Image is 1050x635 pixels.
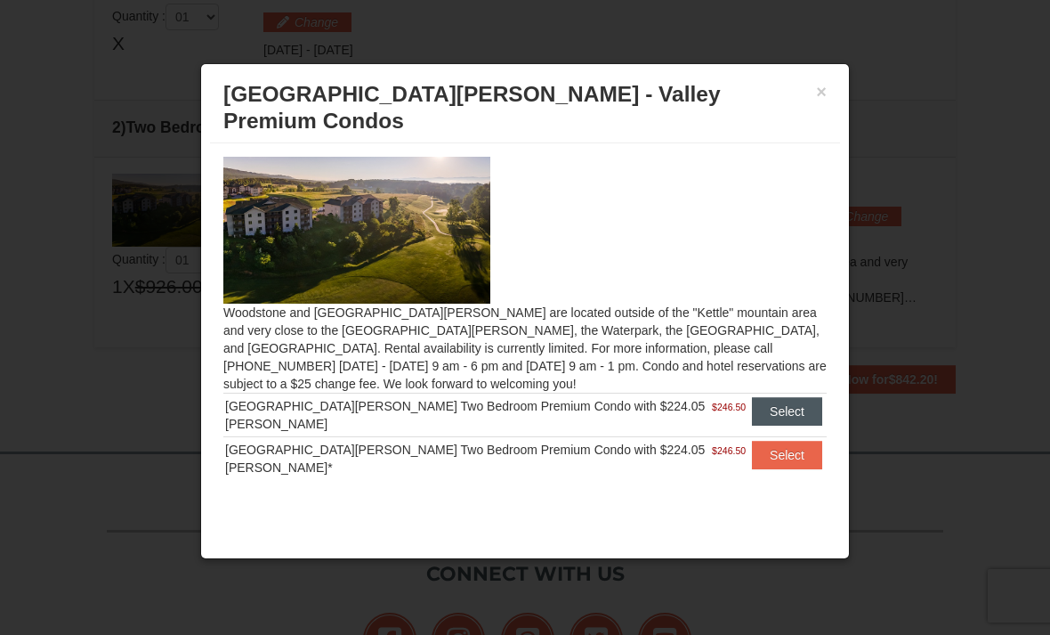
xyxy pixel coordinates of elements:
button: × [816,83,827,101]
div: Woodstone and [GEOGRAPHIC_DATA][PERSON_NAME] are located outside of the "Kettle" mountain area an... [210,143,840,510]
button: Select [752,441,822,469]
span: [GEOGRAPHIC_DATA][PERSON_NAME] - Valley Premium Condos [223,82,721,133]
span: $246.50 [712,442,746,460]
span: $224.05 [660,443,706,457]
button: Select [752,397,822,426]
span: $246.50 [712,398,746,416]
img: 19219041-4-ec11c166.jpg [223,157,490,303]
span: $224.05 [660,399,706,413]
div: [GEOGRAPHIC_DATA][PERSON_NAME] Two Bedroom Premium Condo with [PERSON_NAME] [225,397,657,433]
div: [GEOGRAPHIC_DATA][PERSON_NAME] Two Bedroom Premium Condo with [PERSON_NAME]* [225,441,657,476]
